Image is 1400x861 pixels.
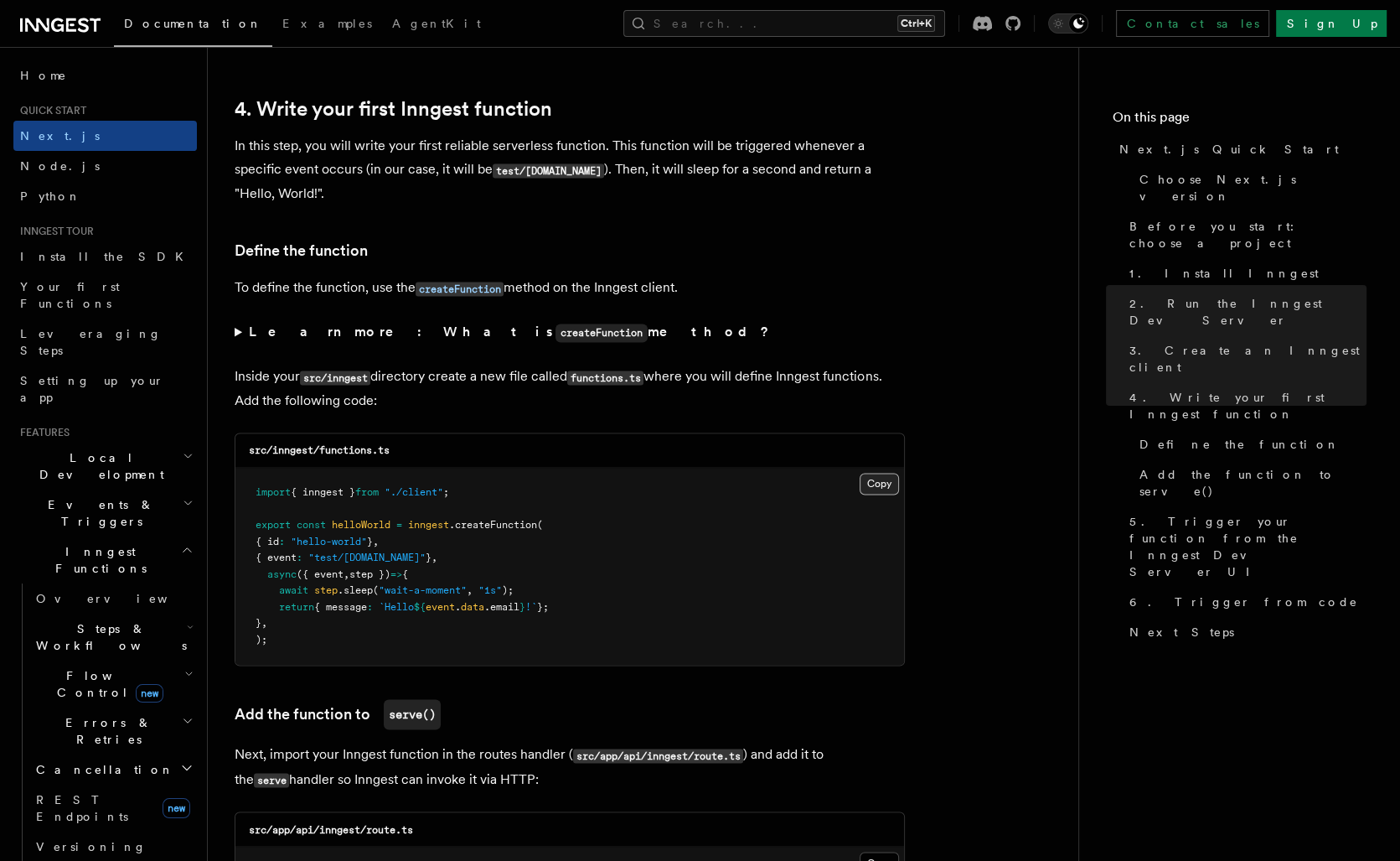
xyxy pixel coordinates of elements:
[261,617,267,629] span: ,
[373,536,379,547] span: ,
[314,601,367,613] span: { message
[256,519,291,531] span: export
[390,568,402,580] span: =>
[13,543,181,577] span: Inngest Functions
[308,552,426,563] span: "test/[DOMAIN_NAME]"
[1123,617,1366,647] a: Next Steps
[1113,134,1366,164] a: Next.js Quick Start
[235,134,905,205] p: In this step, you will write your first reliable serverless function. This function will be trigg...
[249,324,772,340] strong: Learn more: What is method?
[29,584,197,614] a: Overview
[449,519,537,531] span: .createFunction
[519,601,525,613] span: }
[382,5,491,45] a: AgentKit
[1129,389,1366,423] span: 4. Write your first Inngest function
[443,486,449,498] span: ;
[1133,429,1366,459] a: Define the function
[478,584,502,596] span: "1s"
[484,601,519,613] span: .email
[13,366,197,412] a: Setting up your app
[431,552,437,563] span: ,
[1139,171,1366,205] span: Choose Next.js version
[20,129,100,143] span: Next.js
[1116,10,1269,37] a: Contact sales
[124,17,262,30] span: Documentation
[1129,218,1366,252] span: Before you start: choose a project
[235,320,905,345] summary: Learn more: What iscreateFunctionmethod?
[13,496,183,530] span: Events & Triggers
[379,584,467,596] span: "wait-a-moment"
[897,15,935,32] kbd: Ctrl+K
[29,714,182,748] span: Errors & Retries
[20,250,194,263] span: Install the SDK
[29,761,174,778] span: Cancellation
[402,568,408,580] span: {
[13,60,197,91] a: Home
[1119,141,1339,158] span: Next.js Quick Start
[1133,459,1366,506] a: Add the function to serve()
[29,620,187,654] span: Steps & Workflows
[467,584,473,596] span: ,
[256,486,291,498] span: import
[1139,436,1340,453] span: Define the function
[13,443,197,490] button: Local Development
[367,601,373,613] span: :
[1113,107,1366,134] h4: On this page
[1129,594,1358,610] span: 6. Trigger from code
[29,755,197,785] button: Cancellation
[384,699,441,729] code: serve()
[1129,513,1366,580] span: 5. Trigger your function from the Inngest Dev Server UI
[367,536,373,547] span: }
[461,601,484,613] span: data
[29,667,184,701] span: Flow Control
[297,568,344,580] span: ({ event
[279,601,314,613] span: return
[13,151,197,181] a: Node.js
[291,536,367,547] span: "hello-world"
[256,552,297,563] span: { event
[567,371,643,385] code: functions.ts
[36,840,147,853] span: Versioning
[502,584,514,596] span: );
[349,568,390,580] span: step })
[416,282,504,296] code: createFunction
[235,743,905,791] p: Next, import your Inngest function in the routes handler ( ) and add it to the handler so Inngest...
[392,17,481,30] span: AgentKit
[396,519,402,531] span: =
[1133,164,1366,211] a: Choose Next.js version
[249,823,413,835] code: src/app/api/inngest/route.ts
[314,584,338,596] span: step
[249,444,390,456] code: src/inngest/functions.ts
[235,276,905,300] p: To define the function, use the method on the Inngest client.
[20,159,100,173] span: Node.js
[256,617,261,629] span: }
[163,798,190,818] span: new
[13,181,197,211] a: Python
[379,601,414,613] span: `Hello
[136,684,163,703] span: new
[20,280,120,310] span: Your first Functions
[1123,288,1366,335] a: 2. Run the Inngest Dev Server
[1276,10,1387,37] a: Sign Up
[1123,382,1366,429] a: 4. Write your first Inngest function
[36,592,209,605] span: Overview
[426,601,455,613] span: event
[13,490,197,537] button: Events & Triggers
[20,327,162,357] span: Leveraging Steps
[13,449,183,483] span: Local Development
[279,536,285,547] span: :
[13,537,197,584] button: Inngest Functions
[525,601,537,613] span: !`
[1123,258,1366,288] a: 1. Install Inngest
[20,189,81,203] span: Python
[13,272,197,319] a: Your first Functions
[297,552,302,563] span: :
[385,486,443,498] span: "./client"
[1048,13,1088,34] button: Toggle dark mode
[1123,506,1366,587] a: 5. Trigger your function from the Inngest Dev Server UI
[29,708,197,755] button: Errors & Retries
[537,519,543,531] span: (
[235,365,905,412] p: Inside your directory create a new file called where you will define Inngest functions. Add the f...
[1123,335,1366,382] a: 3. Create an Inngest client
[256,536,279,547] span: { id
